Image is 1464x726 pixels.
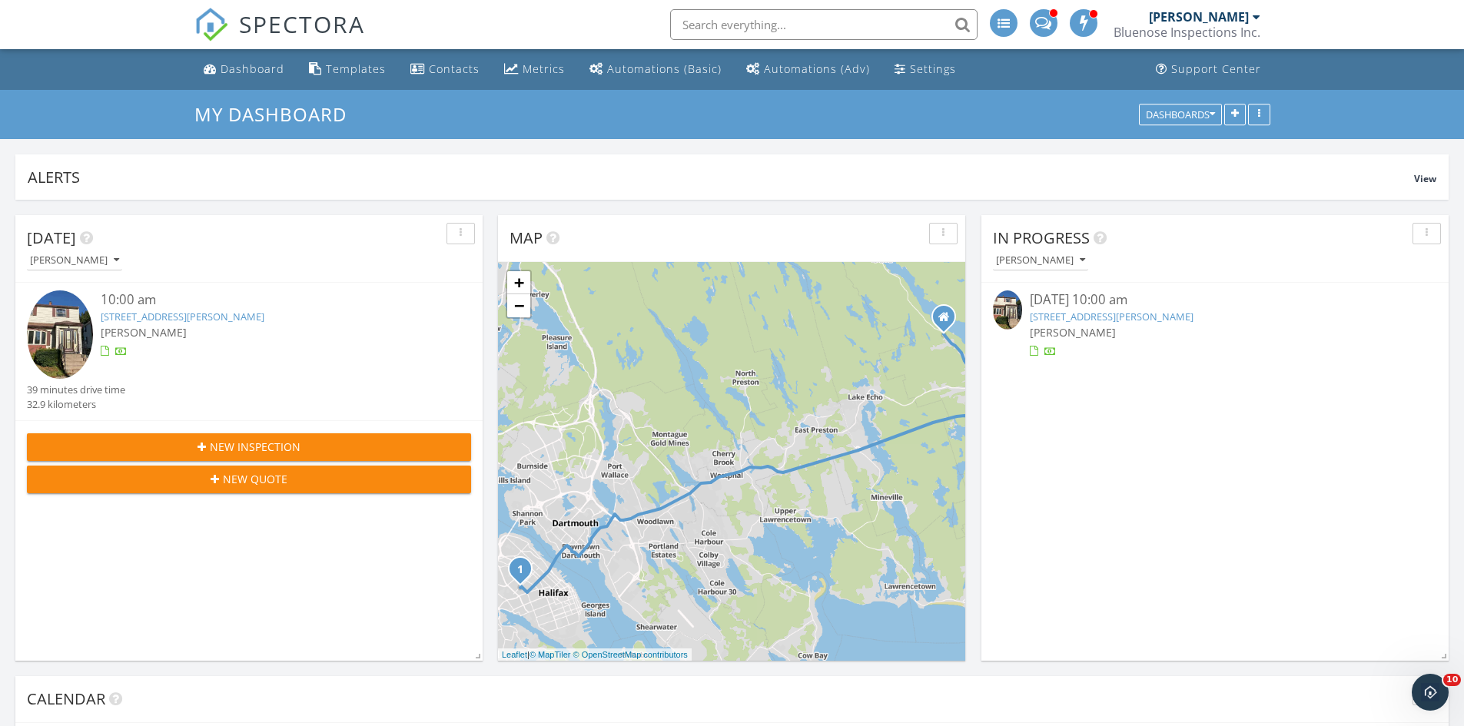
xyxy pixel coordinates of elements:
button: [PERSON_NAME] [27,250,122,271]
span: [PERSON_NAME] [1030,325,1116,340]
a: [STREET_ADDRESS][PERSON_NAME] [1030,310,1193,323]
span: View [1414,172,1436,185]
a: My Dashboard [194,101,360,127]
div: Metrics [523,61,565,76]
a: Zoom in [507,271,530,294]
div: 39 minutes drive time [27,383,125,397]
a: Contacts [404,55,486,84]
div: 32.9 kilometers [27,397,125,412]
a: Templates [303,55,392,84]
span: New Quote [223,471,287,487]
div: Templates [326,61,386,76]
div: Contacts [429,61,480,76]
div: Settings [910,61,956,76]
a: Zoom out [507,294,530,317]
a: [STREET_ADDRESS][PERSON_NAME] [101,310,264,323]
img: 9555315%2Freports%2F6d34d0dd-19bd-463b-987d-d6de6d5cf2d6%2Fcover_photos%2F11J3mPkkRE0TLJc6RK5o%2F... [993,290,1022,330]
div: Dashboards [1146,109,1215,120]
a: Leaflet [502,650,527,659]
a: Automations (Advanced) [740,55,876,84]
button: Dashboards [1139,104,1222,125]
span: Map [510,227,543,248]
div: 10:00 am [101,290,434,310]
img: The Best Home Inspection Software - Spectora [194,8,228,41]
span: Calendar [27,688,105,709]
a: Automations (Basic) [583,55,728,84]
iframe: Intercom live chat [1412,674,1449,711]
span: [DATE] [27,227,76,248]
a: SPECTORA [194,21,365,53]
button: New Inspection [27,433,471,461]
div: Dashboard [221,61,284,76]
div: [PERSON_NAME] [1149,9,1249,25]
span: In Progress [993,227,1090,248]
button: New Quote [27,466,471,493]
a: © OpenStreetMap contributors [573,650,688,659]
div: 820 Myra Road, porters Lake CA-NS B3E 1G5 [944,317,953,326]
span: [PERSON_NAME] [101,325,187,340]
div: Alerts [28,167,1414,187]
input: Search everything... [670,9,978,40]
i: 1 [517,565,523,575]
a: Support Center [1150,55,1267,84]
a: Settings [888,55,962,84]
img: 9555315%2Freports%2F6d34d0dd-19bd-463b-987d-d6de6d5cf2d6%2Fcover_photos%2F11J3mPkkRE0TLJc6RK5o%2F... [27,290,93,379]
div: | [498,648,692,661]
div: Automations (Adv) [764,61,870,76]
div: 6427 Almon St, Halifax, NS B3L 1V6 [520,569,529,578]
div: [DATE] 10:00 am [1030,290,1400,310]
span: 10 [1443,674,1461,686]
span: New Inspection [210,439,300,455]
div: [PERSON_NAME] [996,255,1085,266]
div: Support Center [1171,61,1261,76]
a: Metrics [498,55,571,84]
a: [DATE] 10:00 am [STREET_ADDRESS][PERSON_NAME] [PERSON_NAME] [993,290,1437,359]
div: [PERSON_NAME] [30,255,119,266]
span: SPECTORA [239,8,365,40]
div: Bluenose Inspections Inc. [1114,25,1260,40]
a: © MapTiler [529,650,571,659]
div: Automations (Basic) [607,61,722,76]
a: 10:00 am [STREET_ADDRESS][PERSON_NAME] [PERSON_NAME] 39 minutes drive time 32.9 kilometers [27,290,471,412]
a: Dashboard [198,55,290,84]
button: [PERSON_NAME] [993,250,1088,271]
